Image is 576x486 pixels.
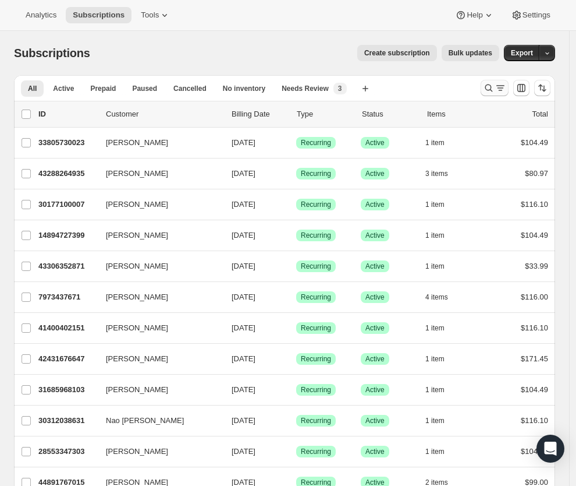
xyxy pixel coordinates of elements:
[106,446,168,457] span: [PERSON_NAME]
[365,323,385,333] span: Active
[232,447,255,456] span: [DATE]
[38,258,548,274] div: 43306352871[PERSON_NAME][DATE]SuccessRecurringSuccessActive1 item$33.99
[38,443,548,460] div: 28553347303[PERSON_NAME][DATE]SuccessRecurringSuccessActive1 item$104.49
[106,260,168,272] span: [PERSON_NAME]
[232,416,255,425] span: [DATE]
[425,416,445,425] span: 1 item
[232,262,255,270] span: [DATE]
[449,48,492,58] span: Bulk updates
[365,354,385,364] span: Active
[99,226,215,245] button: [PERSON_NAME]
[425,354,445,364] span: 1 item
[38,230,97,241] p: 14894727399
[301,262,331,271] span: Recurring
[38,227,548,244] div: 14894727399[PERSON_NAME][DATE]SuccessRecurringSuccessActive1 item$104.49
[38,446,97,457] p: 28553347303
[99,257,215,276] button: [PERSON_NAME]
[365,293,385,302] span: Active
[521,354,548,363] span: $171.45
[521,231,548,240] span: $104.49
[467,10,482,20] span: Help
[53,84,74,93] span: Active
[99,164,215,183] button: [PERSON_NAME]
[38,196,548,213] div: 30177100007[PERSON_NAME][DATE]SuccessRecurringSuccessActive1 item$116.10
[365,231,385,240] span: Active
[106,322,168,334] span: [PERSON_NAME]
[38,108,97,120] p: ID
[19,7,63,23] button: Analytics
[99,350,215,368] button: [PERSON_NAME]
[38,108,548,120] div: IDCustomerBilling DateTypeStatusItemsTotal
[232,200,255,209] span: [DATE]
[301,200,331,209] span: Recurring
[38,415,97,427] p: 30312038631
[521,200,548,209] span: $116.10
[522,10,550,20] span: Settings
[521,447,548,456] span: $104.49
[28,84,37,93] span: All
[141,10,159,20] span: Tools
[362,108,418,120] p: Status
[425,231,445,240] span: 1 item
[425,385,445,395] span: 1 item
[106,230,168,241] span: [PERSON_NAME]
[365,200,385,209] span: Active
[132,84,157,93] span: Paused
[521,138,548,147] span: $104.49
[425,320,457,336] button: 1 item
[301,416,331,425] span: Recurring
[73,10,125,20] span: Subscriptions
[442,45,499,61] button: Bulk updates
[99,195,215,214] button: [PERSON_NAME]
[357,45,437,61] button: Create subscription
[511,48,533,58] span: Export
[365,385,385,395] span: Active
[425,196,457,213] button: 1 item
[106,415,184,427] span: Nao [PERSON_NAME]
[232,108,287,120] p: Billing Date
[425,200,445,209] span: 1 item
[26,10,56,20] span: Analytics
[99,381,215,399] button: [PERSON_NAME]
[425,447,445,456] span: 1 item
[425,165,461,182] button: 3 items
[301,354,331,364] span: Recurring
[106,353,168,365] span: [PERSON_NAME]
[106,137,168,149] span: [PERSON_NAME]
[425,138,445,147] span: 1 item
[365,447,385,456] span: Active
[38,291,97,303] p: 7973437671
[427,108,483,120] div: Items
[521,416,548,425] span: $116.10
[297,108,353,120] div: Type
[536,435,564,463] div: Open Intercom Messenger
[301,323,331,333] span: Recurring
[301,385,331,395] span: Recurring
[425,413,457,429] button: 1 item
[532,108,548,120] p: Total
[425,262,445,271] span: 1 item
[232,385,255,394] span: [DATE]
[301,231,331,240] span: Recurring
[525,169,548,178] span: $80.97
[66,7,131,23] button: Subscriptions
[425,443,457,460] button: 1 item
[38,353,97,365] p: 42431676647
[38,289,548,305] div: 7973437671[PERSON_NAME][DATE]SuccessRecurringSuccessActive4 items$116.00
[38,165,548,182] div: 43288264935[PERSON_NAME][DATE]SuccessRecurringSuccessActive3 items$80.97
[338,84,342,93] span: 3
[38,322,97,334] p: 41400402151
[232,138,255,147] span: [DATE]
[481,80,509,96] button: Search and filter results
[38,135,548,151] div: 33805730023[PERSON_NAME][DATE]SuccessRecurringSuccessActive1 item$104.49
[38,168,97,179] p: 43288264935
[14,47,90,59] span: Subscriptions
[425,323,445,333] span: 1 item
[504,7,557,23] button: Settings
[301,447,331,456] span: Recurring
[521,323,548,332] span: $116.10
[99,442,215,461] button: [PERSON_NAME]
[38,413,548,429] div: 30312038631Nao [PERSON_NAME][DATE]SuccessRecurringSuccessActive1 item$116.10
[365,169,385,178] span: Active
[106,108,222,120] p: Customer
